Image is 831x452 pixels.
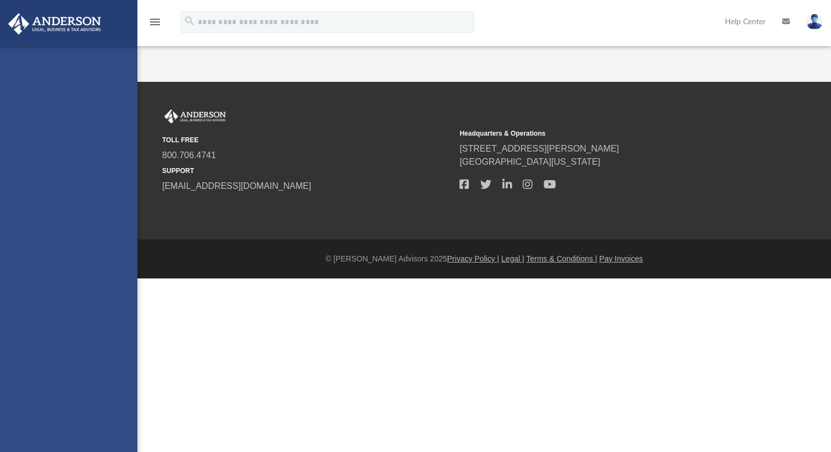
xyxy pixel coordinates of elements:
small: TOLL FREE [162,135,452,145]
img: User Pic [806,14,823,30]
a: Pay Invoices [599,254,642,263]
i: menu [148,15,162,29]
a: Legal | [501,254,524,263]
a: 800.706.4741 [162,150,216,160]
a: [EMAIL_ADDRESS][DOMAIN_NAME] [162,181,311,191]
a: menu [148,21,162,29]
small: SUPPORT [162,166,452,176]
img: Anderson Advisors Platinum Portal [5,13,104,35]
a: Terms & Conditions | [527,254,597,263]
a: [STREET_ADDRESS][PERSON_NAME] [459,144,619,153]
small: Headquarters & Operations [459,129,749,138]
div: © [PERSON_NAME] Advisors 2025 [137,253,831,265]
a: [GEOGRAPHIC_DATA][US_STATE] [459,157,600,166]
i: search [184,15,196,27]
a: Privacy Policy | [447,254,500,263]
img: Anderson Advisors Platinum Portal [162,109,228,124]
